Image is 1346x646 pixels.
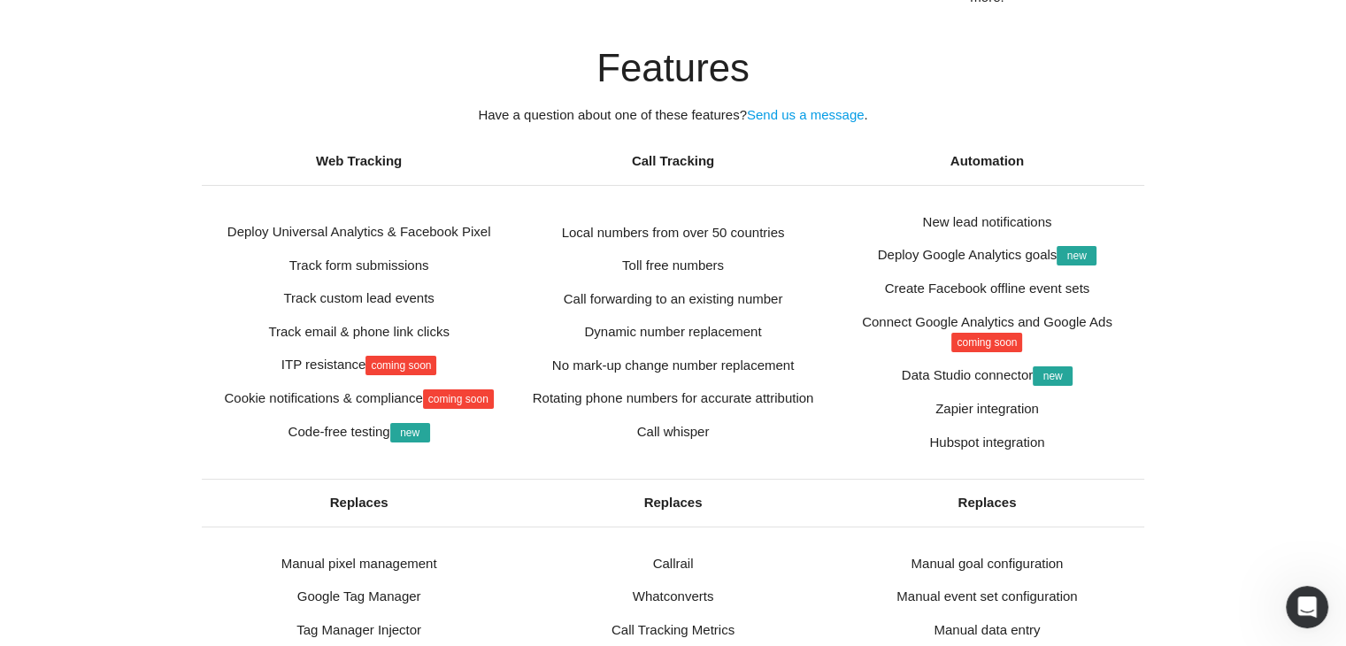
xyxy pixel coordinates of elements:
[516,138,830,185] th: Call Tracking
[835,312,1140,353] p: Connect Google Analytics and Google Ads
[835,365,1140,386] p: Data Studio connector
[835,620,1140,641] p: Manual data entry
[520,356,826,376] p: No mark-up change number replacement
[206,388,511,409] p: Cookie notifications & compliance
[520,289,826,310] p: Call forwarding to an existing number
[520,422,826,442] p: Call whisper
[202,47,1144,89] h2: Features
[520,388,826,409] p: Rotating phone numbers for accurate attribution
[206,288,511,309] p: Track custom lead events
[747,107,865,122] a: Send us a message
[520,322,826,342] p: Dynamic number replacement
[835,245,1140,265] p: Deploy Google Analytics goals
[520,554,826,574] p: Callrail
[520,223,826,243] p: Local numbers from over 50 countries
[835,587,1140,607] p: Manual event set configuration
[835,279,1140,299] p: Create Facebook offline event sets
[206,620,511,641] p: Tag Manager Injector
[202,480,516,527] th: Replaces
[206,554,511,574] p: Manual pixel management
[206,222,511,242] p: Deploy Universal Analytics & Facebook Pixel
[520,587,826,607] p: Whatconverts
[206,422,511,442] p: Code-free testing
[206,322,511,342] p: Track email & phone link clicks
[202,105,1144,126] p: Have a question about one of these features? .
[202,138,516,185] th: Web Tracking
[835,212,1140,233] p: New lead notifications
[835,433,1140,453] p: Hubspot integration
[206,587,511,607] p: Google Tag Manager
[1286,586,1328,628] iframe: Intercom live chat
[830,480,1144,527] th: Replaces
[835,554,1140,574] p: Manual goal configuration
[206,355,511,375] p: ITP resistance
[516,480,830,527] th: Replaces
[830,138,1144,185] th: Automation
[835,399,1140,419] p: Zapier integration
[520,620,826,641] p: Call Tracking Metrics
[206,256,511,276] p: Track form submissions
[520,256,826,276] p: Toll free numbers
